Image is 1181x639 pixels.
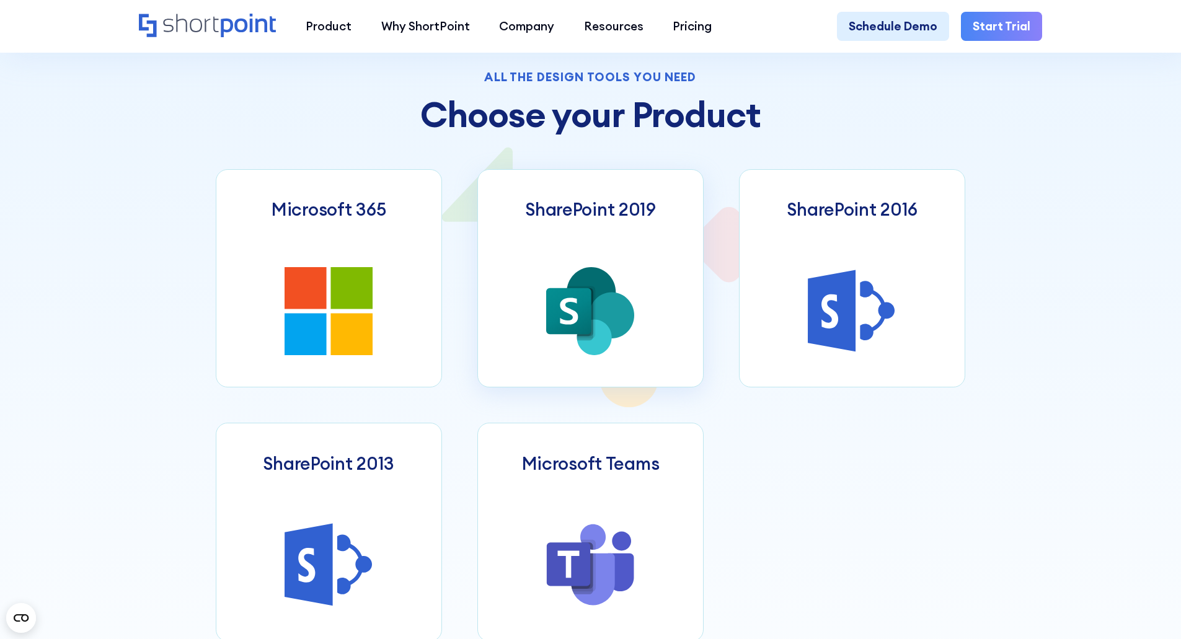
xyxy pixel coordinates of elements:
h3: SharePoint 2019 [525,199,656,220]
h3: Microsoft Teams [522,453,660,474]
a: Resources [569,12,658,42]
div: Pricing [673,17,712,35]
h2: Choose your Product [216,95,966,134]
div: Product [306,17,352,35]
div: Resources [584,17,644,35]
a: Pricing [658,12,727,42]
a: SharePoint 2016 [739,169,965,387]
a: Why ShortPoint [366,12,485,42]
div: All the design tools you need [216,71,966,83]
a: Company [484,12,569,42]
iframe: Chat Widget [958,495,1181,639]
a: SharePoint 2019 [477,169,704,387]
div: Company [499,17,554,35]
a: Home [139,14,276,39]
button: Open CMP widget [6,603,36,633]
a: Schedule Demo [837,12,949,42]
a: Start Trial [961,12,1042,42]
h3: SharePoint 2013 [263,453,394,474]
a: Product [291,12,366,42]
h3: Microsoft 365 [272,199,386,220]
div: Why ShortPoint [381,17,470,35]
a: Microsoft 365 [216,169,442,387]
h3: SharePoint 2016 [787,199,918,220]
